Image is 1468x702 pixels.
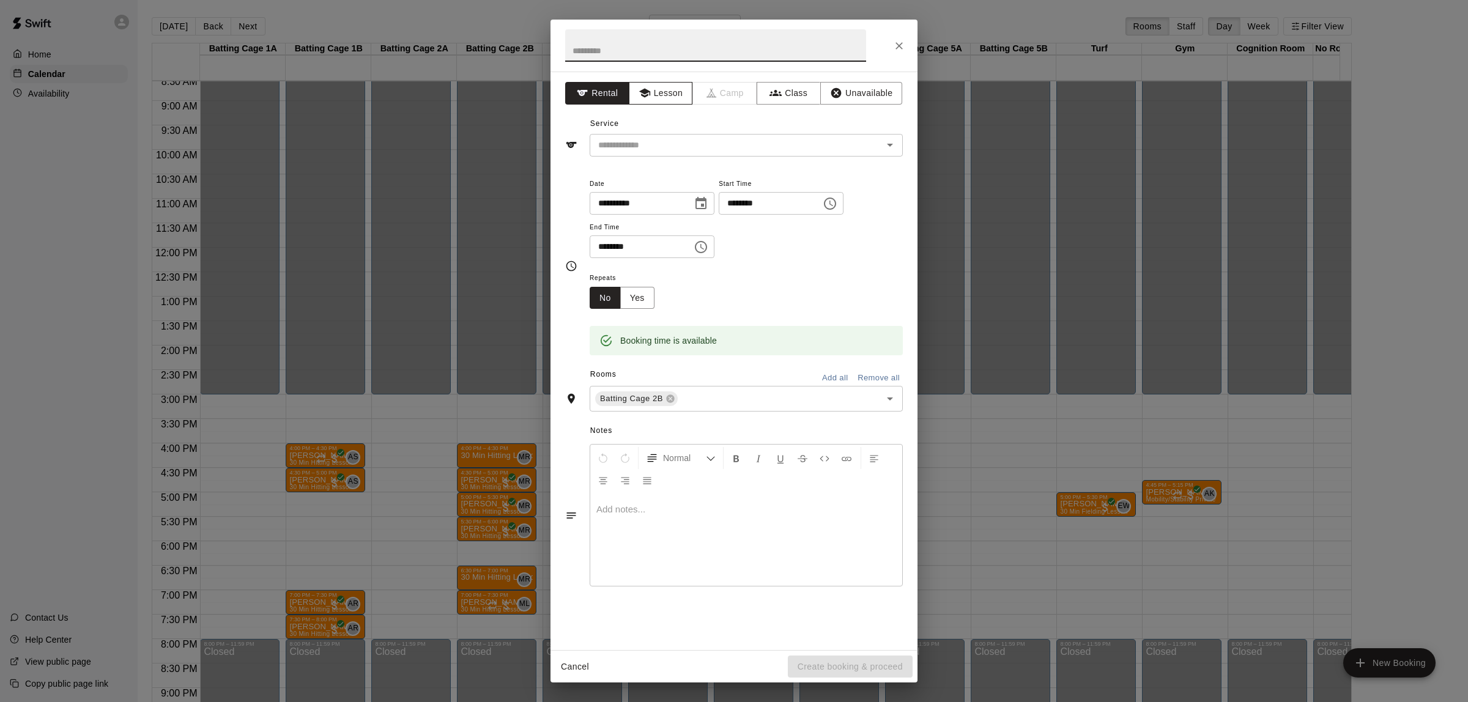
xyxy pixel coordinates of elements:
span: Service [590,119,619,128]
svg: Notes [565,509,577,522]
div: Booking time is available [620,330,717,352]
svg: Service [565,139,577,151]
button: Add all [815,369,854,388]
span: Rooms [590,370,617,379]
button: Insert Code [814,447,835,469]
svg: Rooms [565,393,577,405]
button: Open [881,136,899,153]
button: Format Italics [748,447,769,469]
button: Justify Align [637,469,658,491]
div: Batting Cage 2B [595,391,678,406]
button: Unavailable [820,82,902,105]
svg: Timing [565,260,577,272]
button: Format Bold [726,447,747,469]
button: Center Align [593,469,614,491]
button: Redo [615,447,636,469]
span: Notes [590,421,903,441]
button: Open [881,390,899,407]
button: Format Underline [770,447,791,469]
span: Start Time [719,176,843,193]
div: outlined button group [590,287,654,309]
button: Choose time, selected time is 6:00 PM [818,191,842,216]
button: Formatting Options [641,447,721,469]
span: Date [590,176,714,193]
button: Cancel [555,656,595,678]
button: Lesson [629,82,693,105]
button: No [590,287,621,309]
button: Right Align [615,469,636,491]
button: Format Strikethrough [792,447,813,469]
button: Undo [593,447,614,469]
span: Camps can only be created in the Services page [693,82,757,105]
button: Yes [620,287,654,309]
span: Repeats [590,270,664,287]
button: Choose date, selected date is Oct 16, 2025 [689,191,713,216]
button: Left Align [864,447,884,469]
span: End Time [590,220,714,236]
button: Rental [565,82,629,105]
button: Insert Link [836,447,857,469]
span: Batting Cage 2B [595,393,668,405]
button: Choose time, selected time is 6:30 PM [689,235,713,259]
button: Close [888,35,910,57]
span: Normal [663,452,706,464]
button: Class [757,82,821,105]
button: Remove all [854,369,903,388]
